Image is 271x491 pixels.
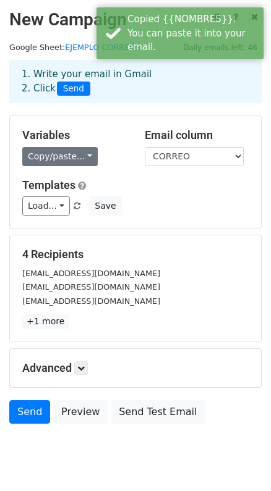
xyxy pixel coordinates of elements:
a: Send [9,400,50,424]
a: Preview [53,400,108,424]
a: +1 more [22,314,69,329]
small: Google Sheet: [9,43,140,52]
a: Templates [22,178,75,191]
h2: New Campaign [9,9,262,30]
div: Copied {{NOMBRES}}. You can paste it into your email. [127,12,259,54]
a: Copy/paste... [22,147,98,166]
small: [EMAIL_ADDRESS][DOMAIN_NAME] [22,269,160,278]
small: [EMAIL_ADDRESS][DOMAIN_NAME] [22,296,160,306]
h5: Advanced [22,361,249,375]
h5: 4 Recipients [22,248,249,261]
small: [EMAIL_ADDRESS][DOMAIN_NAME] [22,282,160,292]
button: Save [89,196,121,216]
h5: Variables [22,128,126,142]
a: EJEMPLO CORREOS [65,43,140,52]
span: Send [57,82,90,96]
a: Send Test Email [111,400,205,424]
a: Load... [22,196,70,216]
h5: Email column [145,128,249,142]
iframe: Chat Widget [209,432,271,491]
div: 1. Write your email in Gmail 2. Click [12,67,259,96]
